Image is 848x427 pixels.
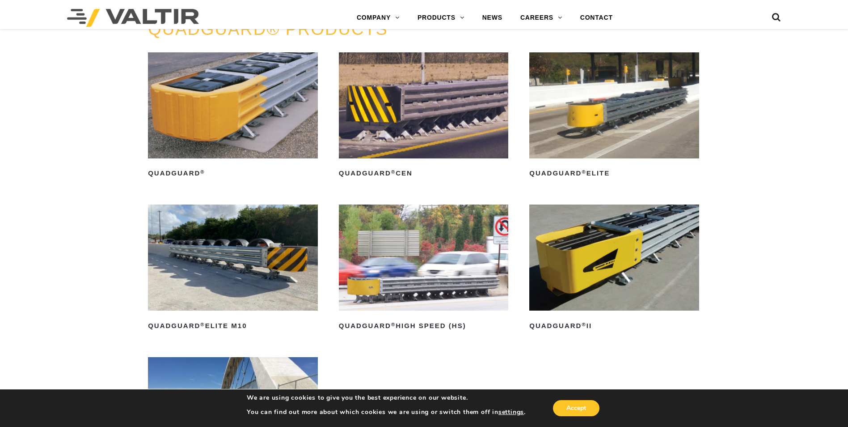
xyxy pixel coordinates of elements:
a: COMPANY [348,9,409,27]
h2: QuadGuard Elite [529,167,699,181]
a: QuadGuard® [148,52,318,181]
h2: QuadGuard High Speed (HS) [339,319,509,333]
h2: QuadGuard [148,167,318,181]
a: QuadGuard®Elite [529,52,699,181]
a: CAREERS [511,9,571,27]
sup: ® [391,169,396,175]
sup: ® [391,322,396,327]
a: NEWS [473,9,511,27]
h2: QuadGuard II [529,319,699,333]
a: QuadGuard®CEN [339,52,509,181]
sup: ® [200,322,205,327]
img: Valtir [67,9,199,27]
a: QuadGuard®High Speed (HS) [339,205,509,333]
button: Accept [553,400,599,416]
a: PRODUCTS [409,9,473,27]
p: You can find out more about which cookies we are using or switch them off in . [247,408,526,416]
a: QuadGuard®Elite M10 [148,205,318,333]
a: QUADGUARD® PRODUCTS [148,20,388,38]
sup: ® [582,169,586,175]
button: settings [498,408,524,416]
sup: ® [200,169,205,175]
h2: QuadGuard Elite M10 [148,319,318,333]
a: QuadGuard®II [529,205,699,333]
h2: QuadGuard CEN [339,167,509,181]
a: CONTACT [571,9,622,27]
p: We are using cookies to give you the best experience on our website. [247,394,526,402]
sup: ® [582,322,586,327]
